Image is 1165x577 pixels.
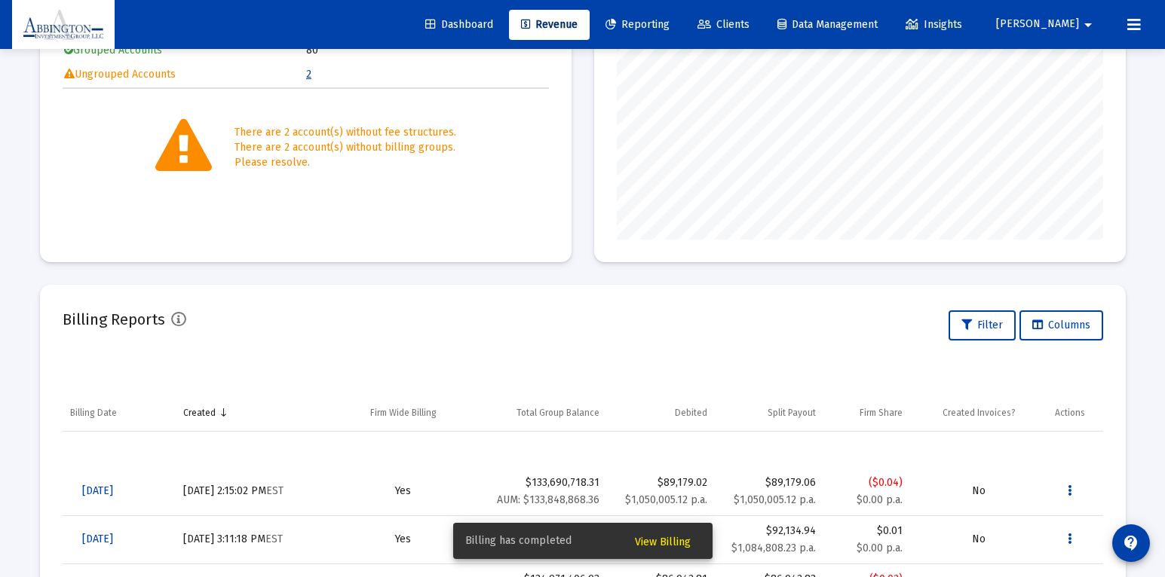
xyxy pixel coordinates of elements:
[961,319,1003,331] span: Filter
[697,18,750,31] span: Clients
[906,18,962,31] span: Insights
[64,39,305,62] td: Grouped Accounts
[82,484,113,497] span: [DATE]
[715,395,823,431] td: Column Split Payout
[509,10,590,40] a: Revenue
[344,484,463,499] div: Yes
[675,407,707,419] div: Debited
[722,524,815,556] div: $92,134.94
[918,532,1040,547] div: No
[910,395,1047,431] td: Column Created Invoices?
[593,10,682,40] a: Reporting
[64,63,305,86] td: Ungrouped Accounts
[615,475,707,490] div: $89,179.02
[1019,310,1103,340] button: Columns
[235,155,456,170] div: Please resolve.
[1055,407,1085,419] div: Actions
[497,493,599,506] small: AUM: $133,848,868.36
[521,18,578,31] span: Revenue
[471,395,607,431] td: Column Total Group Balance
[306,39,547,62] td: 80
[63,307,165,331] h2: Billing Reports
[949,310,1016,340] button: Filter
[82,533,113,545] span: [DATE]
[768,407,816,419] div: Split Payout
[370,407,437,419] div: Firm Wide Billing
[943,407,1016,419] div: Created Invoices?
[607,395,715,431] td: Column Debited
[183,407,216,419] div: Created
[235,125,456,140] div: There are 2 account(s) without fee structures.
[425,18,493,31] span: Dashboard
[413,10,505,40] a: Dashboard
[344,532,463,547] div: Yes
[685,10,762,40] a: Clients
[857,493,903,506] small: $0.00 p.a.
[183,532,329,547] div: [DATE] 3:11:18 PM
[183,484,329,499] div: [DATE] 2:15:02 PM
[306,68,311,81] a: 2
[918,484,1040,499] div: No
[765,10,890,40] a: Data Management
[978,9,1115,39] button: [PERSON_NAME]
[336,395,471,431] td: Column Firm Wide Billing
[894,10,974,40] a: Insights
[731,542,816,554] small: $1,084,808.23 p.a.
[831,475,903,490] div: ($0.04)
[734,493,816,506] small: $1,050,005.12 p.a.
[1122,534,1140,552] mat-icon: contact_support
[1047,395,1103,431] td: Column Actions
[70,476,125,506] a: [DATE]
[860,407,903,419] div: Firm Share
[70,407,117,419] div: Billing Date
[176,395,336,431] td: Column Created
[465,533,572,548] span: Billing has completed
[722,475,815,508] div: $89,179.06
[517,407,599,419] div: Total Group Balance
[857,542,903,554] small: $0.00 p.a.
[1079,10,1097,40] mat-icon: arrow_drop_down
[23,10,103,40] img: Dashboard
[478,475,599,508] div: $133,690,718.31
[623,527,703,554] button: View Billing
[996,18,1079,31] span: [PERSON_NAME]
[831,524,903,539] div: $0.01
[605,18,670,31] span: Reporting
[70,524,125,554] a: [DATE]
[63,395,176,431] td: Column Billing Date
[823,395,911,431] td: Column Firm Share
[625,493,707,506] small: $1,050,005.12 p.a.
[265,533,283,545] small: EST
[635,536,691,548] span: View Billing
[1032,319,1090,331] span: Columns
[235,140,456,155] div: There are 2 account(s) without billing groups.
[777,18,878,31] span: Data Management
[266,484,284,497] small: EST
